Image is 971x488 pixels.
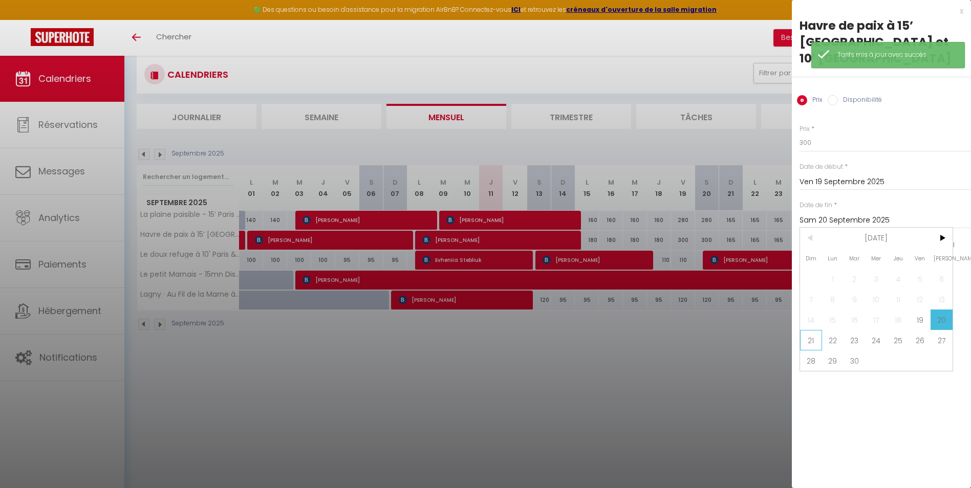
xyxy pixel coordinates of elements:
span: 26 [909,330,931,350]
label: Date de fin [800,201,832,210]
span: 7 [800,289,822,309]
span: 16 [844,309,866,330]
iframe: Chat [927,442,963,480]
span: 2 [844,269,866,289]
span: 17 [866,309,888,330]
div: x [792,5,963,17]
label: Date de début [800,162,843,172]
span: 12 [909,289,931,309]
span: 5 [909,269,931,289]
span: Ven [909,248,931,269]
span: > [931,228,953,248]
span: Dim [800,248,822,269]
span: 20 [931,309,953,330]
span: 1 [822,269,844,289]
span: < [800,228,822,248]
div: Havre de paix à 15’ [GEOGRAPHIC_DATA] et 10’ [GEOGRAPHIC_DATA] [800,17,963,66]
span: 22 [822,330,844,350]
span: 27 [931,330,953,350]
span: 24 [866,330,888,350]
span: 19 [909,309,931,330]
span: Mar [844,248,866,269]
div: Tarifs mis à jour avec succès [837,50,954,60]
span: Mer [866,248,888,269]
span: 4 [887,269,909,289]
span: 8 [822,289,844,309]
span: 29 [822,350,844,371]
span: 23 [844,330,866,350]
span: 30 [844,350,866,371]
label: Prix [807,95,823,106]
span: [DATE] [822,228,931,248]
span: 10 [866,289,888,309]
span: 13 [931,289,953,309]
span: 9 [844,289,866,309]
span: 28 [800,350,822,371]
span: 15 [822,309,844,330]
span: 14 [800,309,822,330]
span: 11 [887,289,909,309]
label: Prix [800,124,810,134]
span: 21 [800,330,822,350]
span: 3 [866,269,888,289]
span: 6 [931,269,953,289]
span: 25 [887,330,909,350]
span: [PERSON_NAME] [931,248,953,269]
span: Lun [822,248,844,269]
label: Disponibilité [838,95,882,106]
button: Ouvrir le widget de chat LiveChat [8,4,39,35]
span: Jeu [887,248,909,269]
span: 18 [887,309,909,330]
